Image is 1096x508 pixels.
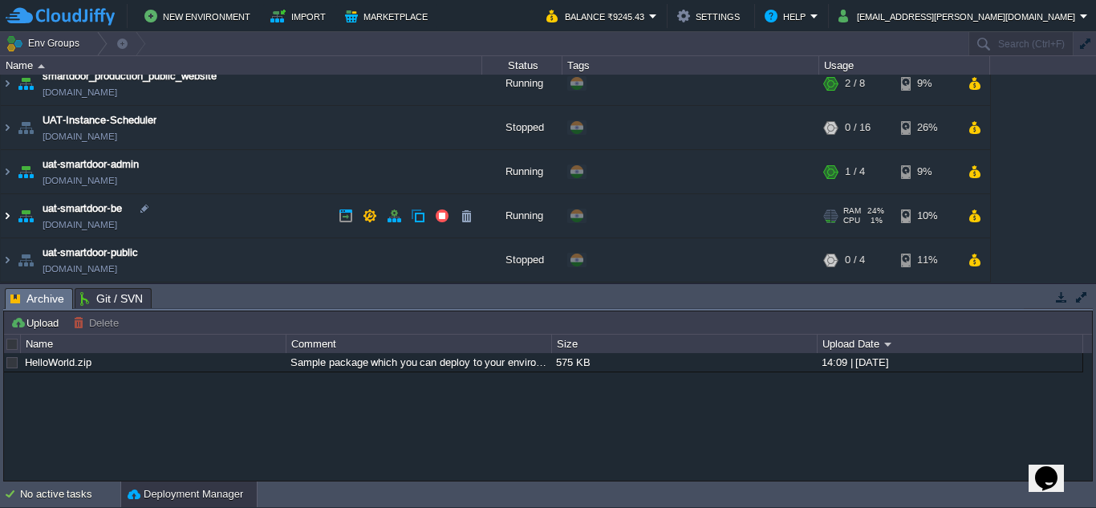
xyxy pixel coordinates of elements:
[144,6,255,26] button: New Environment
[845,62,865,105] div: 2 / 8
[838,6,1080,26] button: [EMAIL_ADDRESS][PERSON_NAME][DOMAIN_NAME]
[80,289,143,308] span: Git / SVN
[483,56,562,75] div: Status
[6,32,85,55] button: Env Groups
[553,335,817,353] div: Size
[1,238,14,282] img: AMDAwAAAACH5BAEAAAAALAAAAAABAAEAAAICRAEAOw==
[901,238,953,282] div: 11%
[901,150,953,193] div: 9%
[43,173,117,189] a: [DOMAIN_NAME]
[901,62,953,105] div: 9%
[845,150,865,193] div: 1 / 4
[1,194,14,238] img: AMDAwAAAACH5BAEAAAAALAAAAAABAAEAAAICRAEAOw==
[765,6,810,26] button: Help
[818,335,1082,353] div: Upload Date
[843,216,860,226] span: CPU
[43,261,117,277] a: [DOMAIN_NAME]
[677,6,745,26] button: Settings
[552,353,816,372] div: 575 KB
[867,216,883,226] span: 1%
[867,206,884,216] span: 24%
[843,206,861,216] span: RAM
[901,194,953,238] div: 10%
[38,64,45,68] img: AMDAwAAAACH5BAEAAAAALAAAAAABAAEAAAICRAEAOw==
[901,106,953,149] div: 26%
[14,106,37,149] img: AMDAwAAAACH5BAEAAAAALAAAAAABAAEAAAICRAEAOw==
[482,106,562,149] div: Stopped
[128,486,243,502] button: Deployment Manager
[345,6,432,26] button: Marketplace
[1029,444,1080,492] iframe: chat widget
[14,62,37,105] img: AMDAwAAAACH5BAEAAAAALAAAAAABAAEAAAICRAEAOw==
[43,112,156,128] a: UAT-Instance-Scheduler
[482,194,562,238] div: Running
[43,245,138,261] a: uat-smartdoor-public
[482,62,562,105] div: Running
[43,201,122,217] a: uat-smartdoor-be
[818,353,1082,372] div: 14:09 | [DATE]
[14,238,37,282] img: AMDAwAAAACH5BAEAAAAALAAAAAABAAEAAAICRAEAOw==
[6,6,115,26] img: CloudJiffy
[546,6,649,26] button: Balance ₹9245.43
[25,356,91,368] a: HelloWorld.zip
[1,106,14,149] img: AMDAwAAAACH5BAEAAAAALAAAAAABAAEAAAICRAEAOw==
[43,156,139,173] a: uat-smartdoor-admin
[1,62,14,105] img: AMDAwAAAACH5BAEAAAAALAAAAAABAAEAAAICRAEAOw==
[1,150,14,193] img: AMDAwAAAACH5BAEAAAAALAAAAAABAAEAAAICRAEAOw==
[43,128,117,144] a: [DOMAIN_NAME]
[563,56,818,75] div: Tags
[22,335,286,353] div: Name
[10,289,64,309] span: Archive
[14,194,37,238] img: AMDAwAAAACH5BAEAAAAALAAAAAABAAEAAAICRAEAOw==
[10,315,63,330] button: Upload
[43,84,117,100] a: [DOMAIN_NAME]
[287,335,551,353] div: Comment
[2,56,481,75] div: Name
[482,150,562,193] div: Running
[73,315,124,330] button: Delete
[43,217,117,233] a: [DOMAIN_NAME]
[845,238,865,282] div: 0 / 4
[286,353,550,372] div: Sample package which you can deploy to your environment. Feel free to delete and upload a package...
[820,56,989,75] div: Usage
[14,150,37,193] img: AMDAwAAAACH5BAEAAAAALAAAAAABAAEAAAICRAEAOw==
[845,106,871,149] div: 0 / 16
[270,6,331,26] button: Import
[43,68,217,84] a: smartdoor_production_public_website
[20,482,120,507] div: No active tasks
[482,238,562,282] div: Stopped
